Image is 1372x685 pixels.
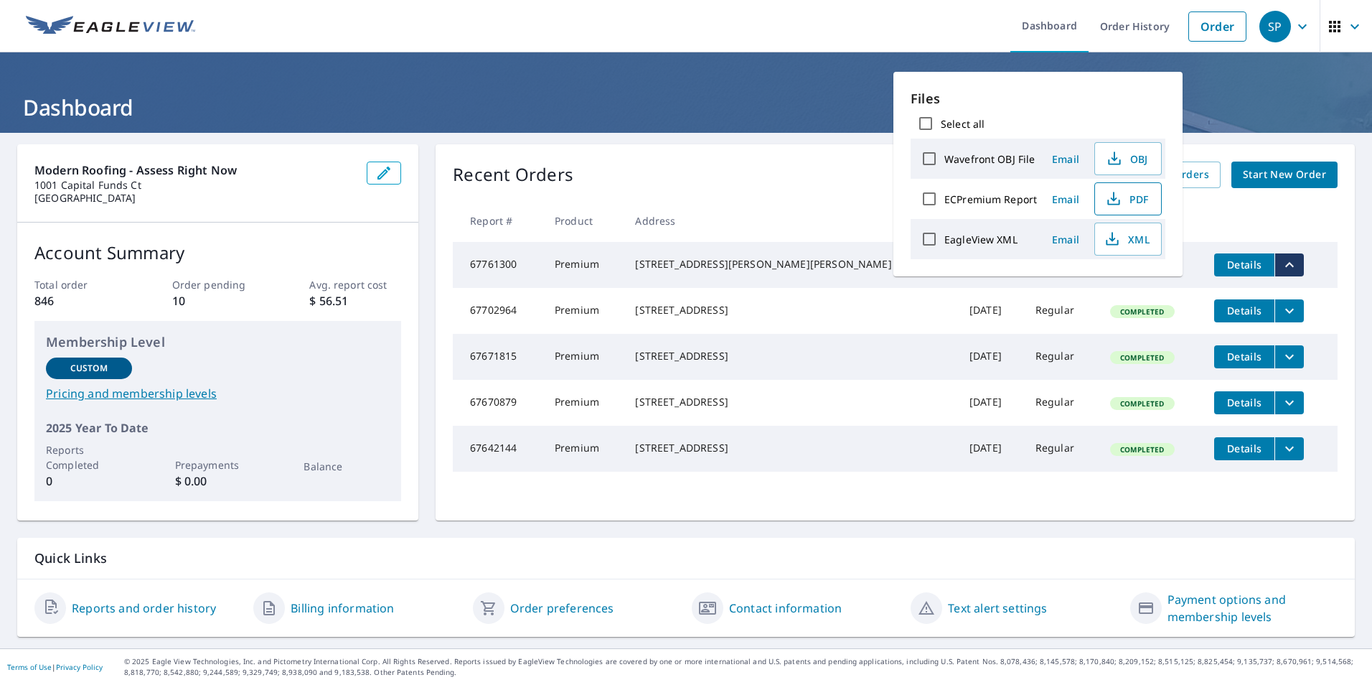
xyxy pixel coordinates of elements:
button: PDF [1094,182,1162,215]
td: Premium [543,242,624,288]
button: OBJ [1094,142,1162,175]
td: 67702964 [453,288,543,334]
a: Reports and order history [72,600,216,617]
td: Regular [1024,288,1099,334]
th: Product [543,200,624,242]
button: detailsBtn-67761300 [1214,253,1274,276]
span: Email [1048,233,1083,246]
button: filesDropdownBtn-67702964 [1274,299,1304,322]
button: detailsBtn-67642144 [1214,437,1274,460]
label: ECPremium Report [944,192,1037,206]
span: Details [1223,258,1266,271]
p: $ 56.51 [309,292,401,309]
td: 67642144 [453,426,543,472]
button: filesDropdownBtn-67671815 [1274,345,1304,368]
th: Address [624,200,957,242]
a: Text alert settings [948,600,1047,617]
span: Email [1048,152,1083,166]
label: Wavefront OBJ File [944,152,1035,166]
p: 10 [172,292,264,309]
span: Completed [1112,353,1173,363]
p: Balance [304,459,390,474]
td: [DATE] [958,288,1024,334]
div: SP [1259,11,1291,42]
p: Account Summary [34,240,401,266]
span: Details [1223,304,1266,317]
p: Reports Completed [46,442,132,472]
p: 846 [34,292,126,309]
a: Pricing and membership levels [46,385,390,402]
div: [STREET_ADDRESS] [635,303,946,317]
p: Avg. report cost [309,277,401,292]
span: Completed [1112,444,1173,455]
p: $ 0.00 [175,472,261,490]
p: 0 [46,472,132,490]
p: Membership Level [46,332,390,352]
p: Quick Links [34,549,1338,567]
div: [STREET_ADDRESS][PERSON_NAME][PERSON_NAME] [635,257,946,271]
span: Details [1223,350,1266,363]
div: [STREET_ADDRESS] [635,441,946,455]
a: Payment options and membership levels [1167,591,1338,625]
h1: Dashboard [17,93,1355,122]
td: Regular [1024,334,1099,380]
span: XML [1104,230,1150,248]
label: Select all [941,117,985,131]
a: Start New Order [1231,162,1338,188]
span: Completed [1112,307,1173,317]
button: filesDropdownBtn-67670879 [1274,391,1304,414]
p: Order pending [172,277,264,292]
td: Premium [543,426,624,472]
td: Regular [1024,426,1099,472]
button: Email [1043,228,1089,251]
span: Email [1048,192,1083,206]
td: Premium [543,288,624,334]
div: [STREET_ADDRESS] [635,395,946,409]
a: Contact information [729,600,842,617]
a: Order [1188,11,1246,42]
div: [STREET_ADDRESS] [635,349,946,363]
td: 67761300 [453,242,543,288]
p: | [7,663,103,671]
td: 67671815 [453,334,543,380]
button: detailsBtn-67670879 [1214,391,1274,414]
span: PDF [1104,190,1150,208]
td: Regular [1024,380,1099,426]
span: OBJ [1104,150,1150,167]
td: Premium [543,334,624,380]
td: [DATE] [958,334,1024,380]
span: Details [1223,442,1266,455]
p: Recent Orders [453,162,573,188]
label: EagleView XML [944,233,1018,246]
p: [GEOGRAPHIC_DATA] [34,192,355,205]
span: Details [1223,396,1266,409]
td: Premium [543,380,624,426]
span: Completed [1112,399,1173,409]
p: 1001 Capital Funds Ct [34,179,355,192]
a: Billing information [291,600,394,617]
p: Prepayments [175,457,261,472]
a: Order preferences [510,600,614,617]
td: [DATE] [958,380,1024,426]
button: filesDropdownBtn-67761300 [1274,253,1304,276]
span: Start New Order [1243,166,1326,184]
button: detailsBtn-67671815 [1214,345,1274,368]
a: Privacy Policy [56,662,103,672]
td: 67670879 [453,380,543,426]
p: Modern Roofing - Assess Right Now [34,162,355,179]
img: EV Logo [26,16,195,37]
th: Report # [453,200,543,242]
button: detailsBtn-67702964 [1214,299,1274,322]
p: Files [911,89,1165,108]
a: Terms of Use [7,662,52,672]
p: 2025 Year To Date [46,419,390,437]
button: Email [1043,188,1089,210]
td: [DATE] [958,426,1024,472]
button: Email [1043,148,1089,170]
button: filesDropdownBtn-67642144 [1274,437,1304,460]
button: XML [1094,223,1162,256]
p: Custom [70,362,108,375]
p: © 2025 Eagle View Technologies, Inc. and Pictometry International Corp. All Rights Reserved. Repo... [124,656,1365,678]
p: Total order [34,277,126,292]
